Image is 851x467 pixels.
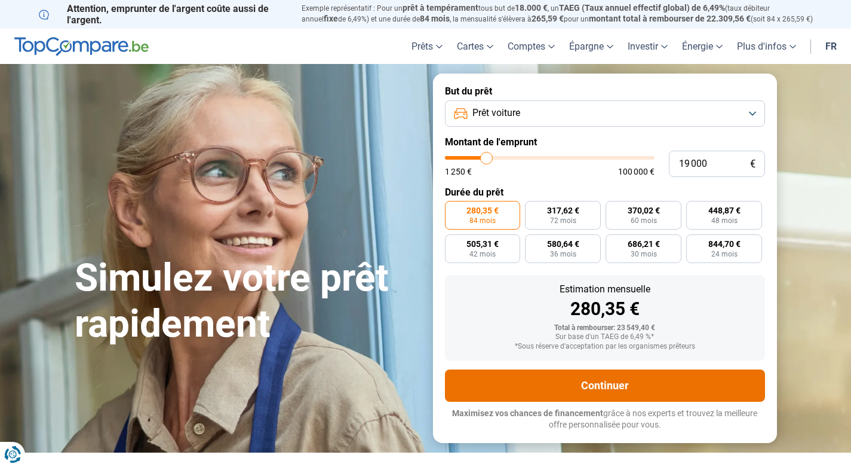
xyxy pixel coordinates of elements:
span: 370,02 € [628,206,660,215]
a: Plus d'infos [730,29,803,64]
h1: Simulez votre prêt rapidement [75,255,419,347]
span: 1 250 € [445,167,472,176]
span: 84 mois [420,14,450,23]
span: fixe [324,14,338,23]
span: montant total à rembourser de 22.309,56 € [589,14,751,23]
span: 448,87 € [708,206,741,215]
span: prêt à tempérament [403,3,478,13]
span: 60 mois [631,217,657,224]
span: 844,70 € [708,240,741,248]
span: 280,35 € [466,206,499,215]
a: Investir [620,29,675,64]
a: Prêts [404,29,450,64]
span: 505,31 € [466,240,499,248]
a: Comptes [500,29,562,64]
img: TopCompare [14,37,149,56]
p: grâce à nos experts et trouvez la meilleure offre personnalisée pour vous. [445,408,765,431]
span: 580,64 € [547,240,579,248]
span: 265,59 € [532,14,564,23]
span: Maximisez vos chances de financement [452,408,603,418]
span: 36 mois [550,251,576,258]
a: Cartes [450,29,500,64]
div: *Sous réserve d'acceptation par les organismes prêteurs [454,343,755,351]
span: 317,62 € [547,206,579,215]
label: But du prêt [445,86,765,97]
button: Prêt voiture [445,100,765,127]
div: Estimation mensuelle [454,285,755,294]
div: Total à rembourser: 23 549,40 € [454,324,755,332]
span: 48 mois [711,217,738,224]
label: Montant de l'emprunt [445,136,765,148]
span: 30 mois [631,251,657,258]
span: € [750,159,755,169]
span: 100 000 € [618,167,655,176]
a: Énergie [675,29,730,64]
span: TAEG (Taux annuel effectif global) de 6,49% [559,3,725,13]
button: Continuer [445,370,765,402]
span: 42 mois [469,251,496,258]
div: 280,35 € [454,300,755,318]
div: Sur base d'un TAEG de 6,49 %* [454,333,755,341]
p: Exemple représentatif : Pour un tous but de , un (taux débiteur annuel de 6,49%) et une durée de ... [302,3,813,25]
span: 18.000 € [515,3,548,13]
span: 24 mois [711,251,738,258]
p: Attention, emprunter de l'argent coûte aussi de l'argent. [39,3,287,26]
span: Prêt voiture [472,106,520,120]
a: fr [818,29,844,64]
span: 84 mois [469,217,496,224]
label: Durée du prêt [445,187,765,198]
span: 72 mois [550,217,576,224]
a: Épargne [562,29,620,64]
span: 686,21 € [628,240,660,248]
